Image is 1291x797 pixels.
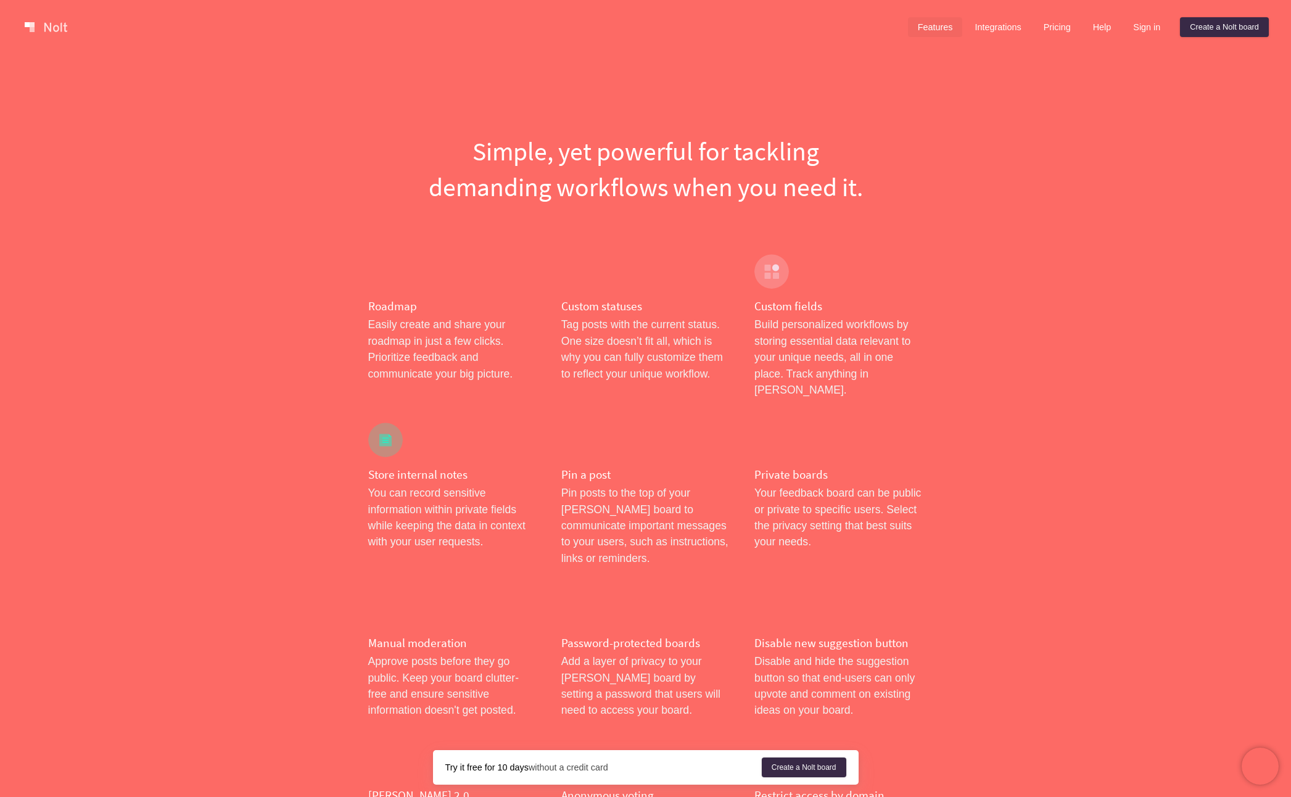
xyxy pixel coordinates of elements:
[561,316,730,382] p: Tag posts with the current status. One size doesn’t fit all, which is why you can fully customize...
[754,485,923,550] p: Your feedback board can be public or private to specific users. Select the privacy setting that b...
[754,467,923,482] h4: Private boards
[754,635,923,651] h4: Disable new suggestion button
[754,653,923,719] p: Disable and hide the suggestion button so that end-users can only upvote and comment on existing ...
[1242,748,1279,785] iframe: Chatra live chat
[368,133,923,205] h1: Simple, yet powerful for tackling demanding workflows when you need it.
[762,758,846,777] a: Create a Nolt board
[368,316,537,382] p: Easily create and share your roadmap in just a few clicks. Prioritize feedback and communicate yo...
[368,653,537,719] p: Approve posts before they go public. Keep your board clutter-free and ensure sensitive informatio...
[1123,17,1170,37] a: Sign in
[1083,17,1121,37] a: Help
[1180,17,1269,37] a: Create a Nolt board
[561,485,730,566] p: Pin posts to the top of your [PERSON_NAME] board to communicate important messages to your users,...
[368,635,537,651] h4: Manual moderation
[561,635,730,651] h4: Password-protected boards
[1034,17,1081,37] a: Pricing
[445,762,529,772] strong: Try it free for 10 days
[561,299,730,314] h4: Custom statuses
[368,467,537,482] h4: Store internal notes
[965,17,1031,37] a: Integrations
[754,316,923,398] p: Build personalized workflows by storing essential data relevant to your unique needs, all in one ...
[368,299,537,314] h4: Roadmap
[561,653,730,719] p: Add a layer of privacy to your [PERSON_NAME] board by setting a password that users will need to ...
[908,17,963,37] a: Features
[754,299,923,314] h4: Custom fields
[445,761,762,774] div: without a credit card
[561,467,730,482] h4: Pin a post
[368,485,537,550] p: You can record sensitive information within private fields while keeping the data in context with...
